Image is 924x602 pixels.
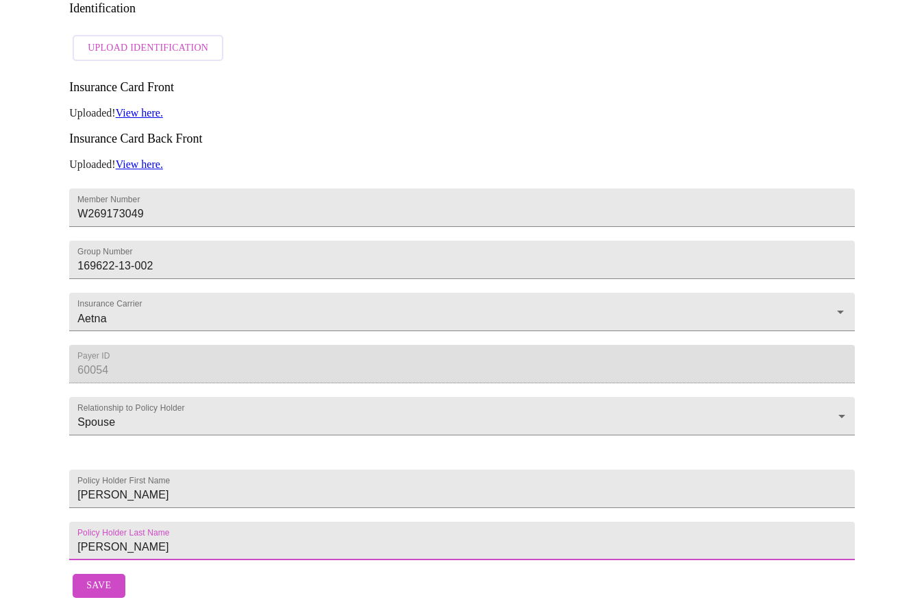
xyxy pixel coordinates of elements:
[69,397,855,435] div: Spouse
[88,40,208,57] span: Upload Identification
[73,35,223,62] button: Upload Identification
[69,107,855,119] p: Uploaded!
[69,1,855,16] h3: Identification
[73,574,125,598] button: Save
[86,577,111,594] span: Save
[116,158,163,170] a: View here.
[69,132,855,146] h3: Insurance Card Back Front
[831,302,850,322] button: Open
[116,107,163,119] a: View here.
[69,158,855,171] p: Uploaded!
[69,80,855,95] h3: Insurance Card Front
